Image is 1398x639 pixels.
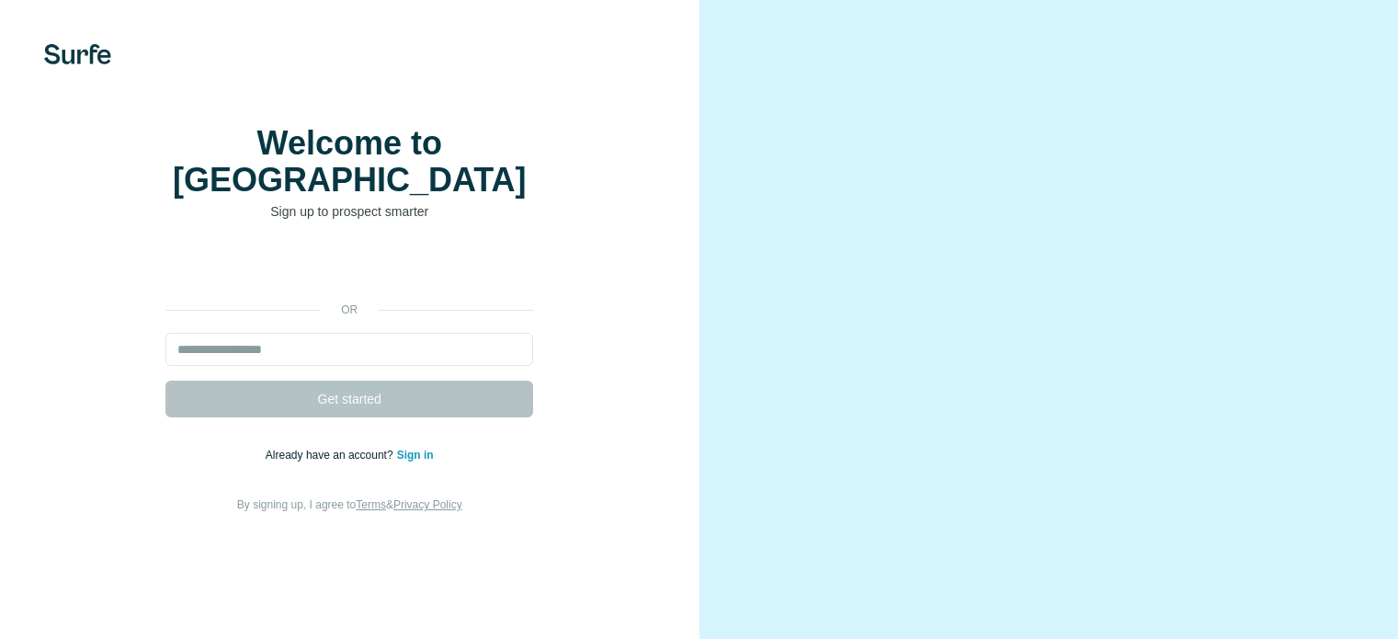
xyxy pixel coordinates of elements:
iframe: Sign in with Google Button [156,248,542,289]
h1: Welcome to [GEOGRAPHIC_DATA] [165,125,533,199]
p: Sign up to prospect smarter [165,202,533,221]
a: Terms [356,498,386,511]
span: Already have an account? [266,449,397,462]
p: or [320,302,379,318]
span: By signing up, I agree to & [237,498,462,511]
a: Sign in [397,449,434,462]
a: Privacy Policy [393,498,462,511]
img: Surfe's logo [44,44,111,64]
